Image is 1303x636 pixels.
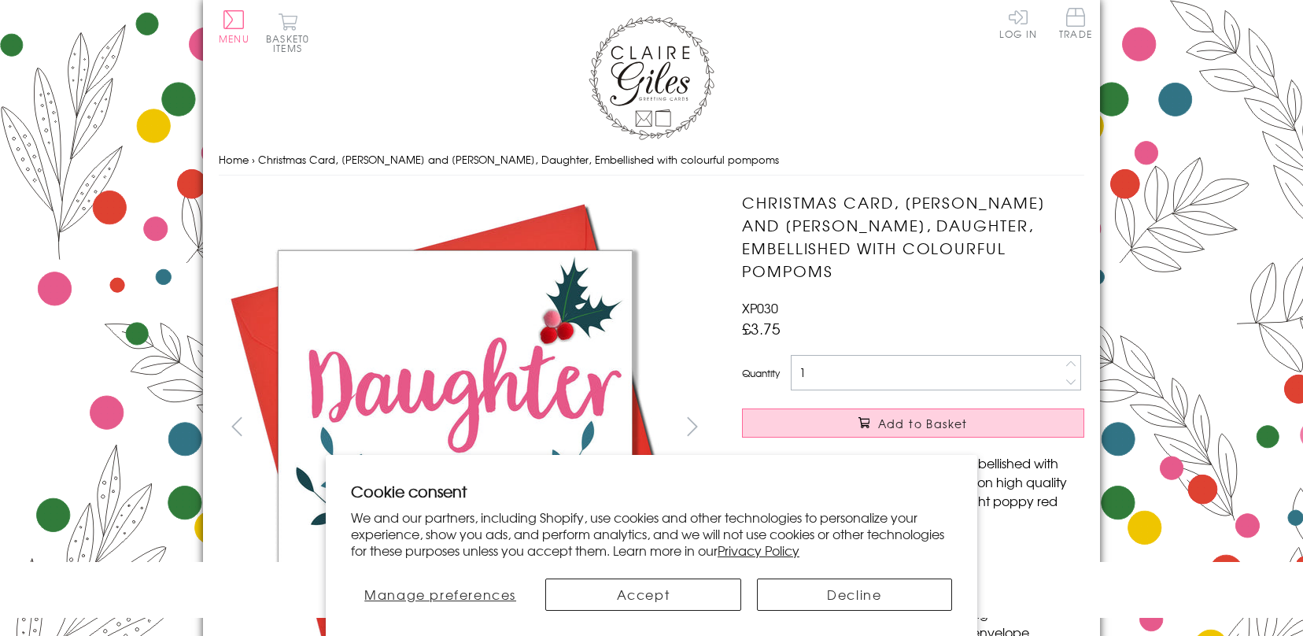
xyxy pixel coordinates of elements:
[742,366,780,380] label: Quantity
[718,541,799,560] a: Privacy Policy
[219,152,249,167] a: Home
[742,317,781,339] span: £3.75
[351,480,952,502] h2: Cookie consent
[351,509,952,558] p: We and our partners, including Shopify, use cookies and other technologies to personalize your ex...
[878,416,968,431] span: Add to Basket
[1059,8,1092,42] a: Trade
[219,10,249,43] button: Menu
[757,579,952,611] button: Decline
[742,409,1084,438] button: Add to Basket
[742,453,1084,529] p: A beautiful modern Christmas card. Embellished with bright coloured pompoms and printed on high q...
[675,409,711,444] button: next
[742,298,778,317] span: XP030
[1059,8,1092,39] span: Trade
[351,579,530,611] button: Manage preferences
[219,31,249,46] span: Menu
[364,585,516,604] span: Manage preferences
[589,16,714,140] img: Claire Giles Greetings Cards
[266,13,309,53] button: Basket0 items
[219,144,1084,176] nav: breadcrumbs
[258,152,779,167] span: Christmas Card, [PERSON_NAME] and [PERSON_NAME], Daughter, Embellished with colourful pompoms
[252,152,255,167] span: ›
[545,579,740,611] button: Accept
[273,31,309,55] span: 0 items
[742,191,1084,282] h1: Christmas Card, [PERSON_NAME] and [PERSON_NAME], Daughter, Embellished with colourful pompoms
[219,409,254,444] button: prev
[999,8,1037,39] a: Log In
